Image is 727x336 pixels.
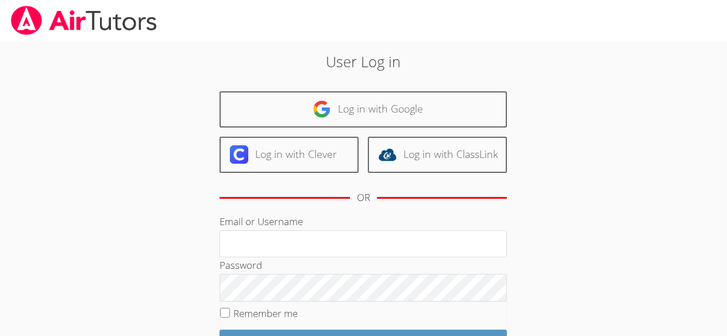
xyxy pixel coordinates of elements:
[368,137,507,173] a: Log in with ClassLink
[378,145,397,164] img: classlink-logo-d6bb404cc1216ec64c9a2012d9dc4662098be43eaf13dc465df04b49fa7ab582.svg
[220,137,359,173] a: Log in with Clever
[230,145,248,164] img: clever-logo-6eab21bc6e7a338710f1a6ff85c0baf02591cd810cc4098c63d3a4b26e2feb20.svg
[220,91,507,128] a: Log in with Google
[220,258,262,272] label: Password
[357,190,370,206] div: OR
[10,6,158,35] img: airtutors_banner-c4298cdbf04f3fff15de1276eac7730deb9818008684d7c2e4769d2f7ddbe033.png
[233,307,298,320] label: Remember me
[313,100,331,118] img: google-logo-50288ca7cdecda66e5e0955fdab243c47b7ad437acaf1139b6f446037453330a.svg
[220,215,303,228] label: Email or Username
[167,51,560,72] h2: User Log in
